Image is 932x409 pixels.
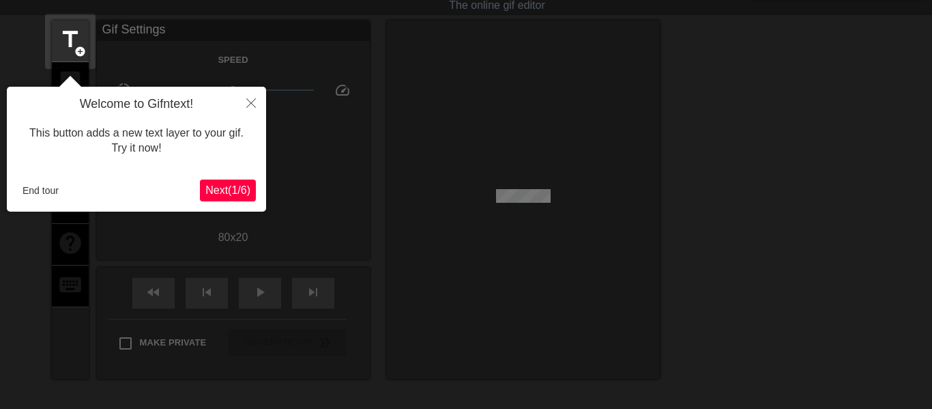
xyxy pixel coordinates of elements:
[17,97,256,112] h4: Welcome to Gifntext!
[236,87,266,118] button: Close
[17,112,256,170] div: This button adds a new text layer to your gif. Try it now!
[200,180,256,201] button: Next
[17,180,64,201] button: End tour
[205,184,250,196] span: Next ( 1 / 6 )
